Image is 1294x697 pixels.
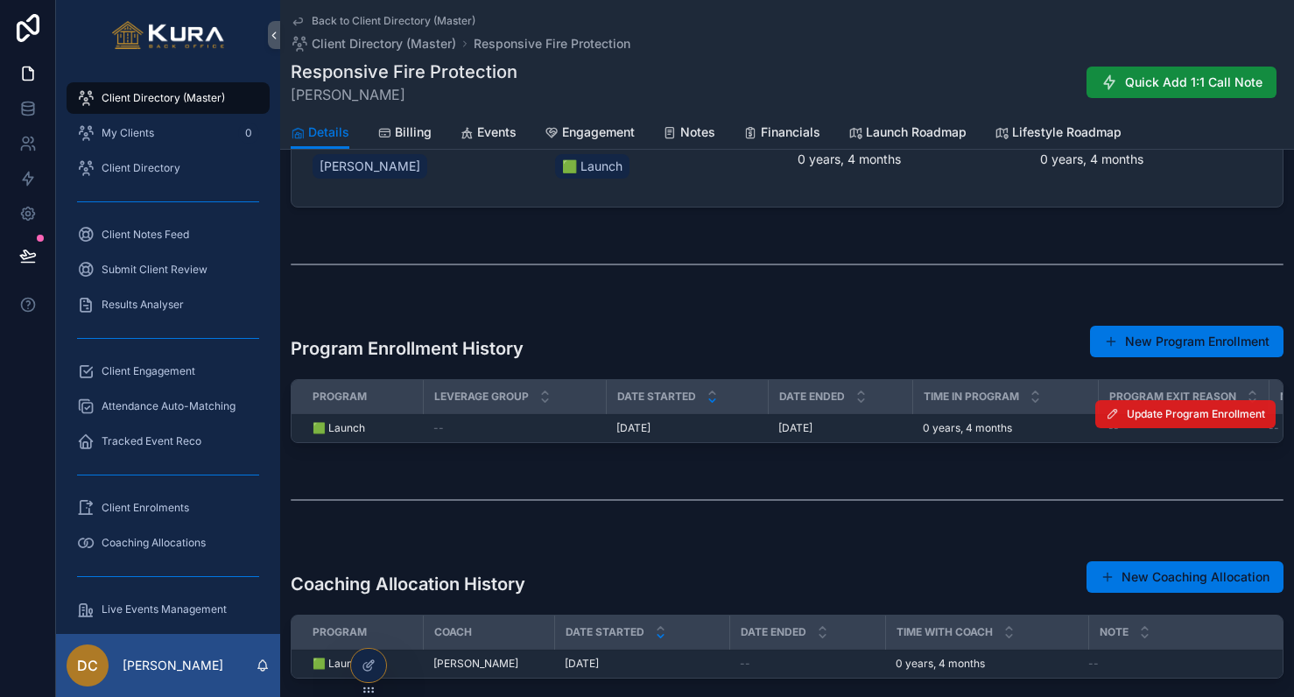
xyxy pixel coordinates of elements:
[313,421,365,435] span: 🟩 Launch
[616,421,757,435] a: [DATE]
[565,657,599,671] span: [DATE]
[102,501,189,515] span: Client Enrolments
[434,625,472,639] span: Coach
[1109,390,1236,404] span: PROGRAM EXIT REASON
[67,594,270,625] a: Live Events Management
[1108,421,1258,435] a: --
[562,123,635,141] span: Engagement
[1269,421,1279,435] span: --
[67,219,270,250] a: Client Notes Feed
[995,116,1122,151] a: Lifestyle Roadmap
[112,21,225,49] img: App logo
[460,116,517,151] a: Events
[1095,400,1276,428] button: Update Program Enrollment
[1125,74,1262,91] span: Quick Add 1:1 Call Note
[741,625,806,639] span: Date Ended
[308,123,349,141] span: Details
[848,116,967,151] a: Launch Roadmap
[123,657,223,674] p: [PERSON_NAME]
[67,289,270,320] a: Results Analyser
[743,116,820,151] a: Financials
[102,399,236,413] span: Attendance Auto-Matching
[740,657,875,671] a: --
[312,35,456,53] span: Client Directory (Master)
[102,263,207,277] span: Submit Client Review
[477,123,517,141] span: Events
[1108,421,1119,435] span: --
[924,390,1019,404] span: Time in Program
[67,254,270,285] a: Submit Client Review
[238,123,259,144] div: 0
[545,116,635,151] a: Engagement
[680,123,715,141] span: Notes
[102,364,195,378] span: Client Engagement
[1088,657,1099,671] span: --
[102,536,206,550] span: Coaching Allocations
[291,35,456,53] a: Client Directory (Master)
[778,421,812,435] span: [DATE]
[1040,151,1262,168] span: 0 years, 4 months
[1088,657,1262,671] a: --
[1012,123,1122,141] span: Lifestyle Roadmap
[67,426,270,457] a: Tracked Event Reco
[102,434,201,448] span: Tracked Event Reco
[320,158,420,175] span: [PERSON_NAME]
[291,84,517,105] span: [PERSON_NAME]
[923,421,1012,435] span: 0 years, 4 months
[616,421,651,435] span: [DATE]
[67,391,270,422] a: Attendance Auto-Matching
[291,335,524,362] h3: Program Enrollment History
[291,571,525,597] h3: Coaching Allocation History
[1087,67,1276,98] button: Quick Add 1:1 Call Note
[377,116,432,151] a: Billing
[67,82,270,114] a: Client Directory (Master)
[433,421,444,435] span: --
[102,126,154,140] span: My Clients
[1090,326,1283,357] button: New Program Enrollment
[617,390,696,404] span: Date Started
[102,161,180,175] span: Client Directory
[778,421,902,435] a: [DATE]
[562,158,622,175] span: 🟩 Launch
[313,390,367,404] span: Program
[313,657,365,671] span: 🟩 Launch
[433,657,518,671] span: [PERSON_NAME]
[779,390,845,404] span: Date Ended
[474,35,630,53] a: Responsive Fire Protection
[77,655,98,676] span: DC
[67,492,270,524] a: Client Enrolments
[102,228,189,242] span: Client Notes Feed
[291,116,349,150] a: Details
[312,14,475,28] span: Back to Client Directory (Master)
[565,657,719,671] a: [DATE]
[866,123,967,141] span: Launch Roadmap
[923,421,1087,435] a: 0 years, 4 months
[434,390,529,404] span: Leverage Group
[313,625,367,639] span: Program
[663,116,715,151] a: Notes
[291,60,517,84] h1: Responsive Fire Protection
[67,152,270,184] a: Client Directory
[896,657,1078,671] a: 0 years, 4 months
[102,602,227,616] span: Live Events Management
[102,91,225,105] span: Client Directory (Master)
[761,123,820,141] span: Financials
[433,657,544,671] a: [PERSON_NAME]
[433,421,595,435] a: --
[1127,407,1265,421] span: Update Program Enrollment
[313,657,412,671] a: 🟩 Launch
[67,527,270,559] a: Coaching Allocations
[56,70,280,634] div: scrollable content
[566,625,644,639] span: Date Started
[67,117,270,149] a: My Clients0
[1087,561,1283,593] button: New Coaching Allocation
[395,123,432,141] span: Billing
[897,625,993,639] span: Time with Coach
[313,421,412,435] a: 🟩 Launch
[798,151,1019,168] span: 0 years, 4 months
[740,657,750,671] span: --
[896,657,985,671] span: 0 years, 4 months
